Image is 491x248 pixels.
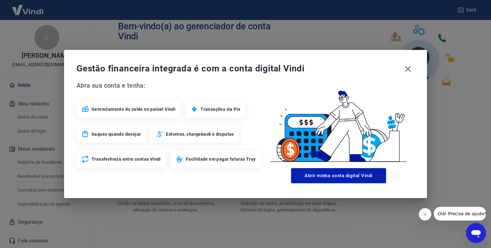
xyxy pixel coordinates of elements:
span: Gestão financeira integrada é com a conta digital Vindi [77,62,401,75]
span: Transferência entre contas Vindi [92,156,161,162]
iframe: Mensagem da empresa [434,207,486,221]
span: Saques quando desejar [92,131,141,137]
span: Olá! Precisa de ajuda? [4,4,52,9]
span: Estornos, chargeback e disputas [166,131,234,137]
iframe: Botão para abrir a janela de mensagens [466,223,486,243]
button: Abrir minha conta digital Vindi [291,168,386,183]
iframe: Fechar mensagem [419,208,431,221]
span: Transações via Pix [201,106,240,112]
span: Facilidade em pagar faturas Tray [186,156,256,162]
span: Gerenciamento do saldo no painel Vindi [92,106,176,112]
img: Good Billing [263,80,414,166]
span: Abra sua conta e tenha: [77,80,263,90]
